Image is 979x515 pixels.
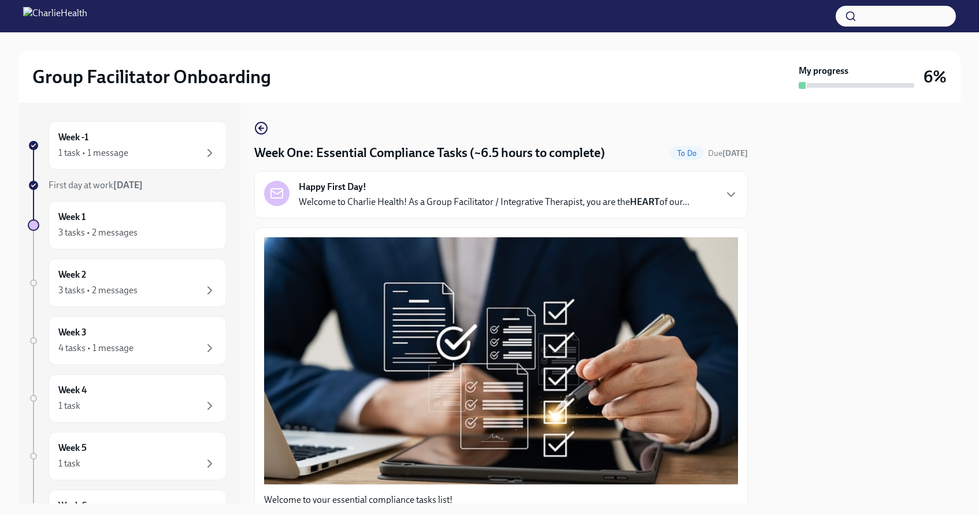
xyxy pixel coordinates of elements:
h6: Week 5 [58,442,87,454]
h4: Week One: Essential Compliance Tasks (~6.5 hours to complete) [254,144,605,162]
strong: HEART [630,196,659,207]
div: 3 tasks • 2 messages [58,284,138,297]
div: 3 tasks • 2 messages [58,226,138,239]
div: 1 task [58,457,80,470]
p: Welcome to your essential compliance tasks list! [264,494,738,506]
a: Week 34 tasks • 1 message [28,316,227,365]
a: First day at work[DATE] [28,179,227,192]
div: 1 task [58,400,80,412]
span: September 15th, 2025 10:00 [708,148,748,159]
a: Week 13 tasks • 2 messages [28,201,227,249]
p: Welcome to Charlie Health! As a Group Facilitator / Integrative Therapist, you are the of our... [299,196,689,208]
span: To Do [670,149,703,158]
h6: Week 1 [58,211,86,223]
div: 4 tasks • 1 message [58,342,133,354]
strong: [DATE] [722,148,748,158]
div: 1 task • 1 message [58,147,128,159]
button: Zoom image [264,237,738,484]
a: Week 51 task [28,432,227,480]
h6: Week 4 [58,384,87,397]
strong: [DATE] [113,180,143,191]
h6: Week -1 [58,131,88,144]
h6: Week 2 [58,268,86,281]
a: Week -11 task • 1 message [28,121,227,170]
h6: Week 3 [58,326,87,339]
a: Week 23 tasks • 2 messages [28,259,227,307]
img: CharlieHealth [23,7,87,25]
a: Week 41 task [28,374,227,423]
strong: Happy First Day! [299,181,366,193]
span: Due [708,148,748,158]
span: First day at work [49,180,143,191]
h6: Week 6 [58,499,87,512]
h3: 6% [924,66,947,87]
h2: Group Facilitator Onboarding [32,65,271,88]
strong: My progress [799,65,848,77]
